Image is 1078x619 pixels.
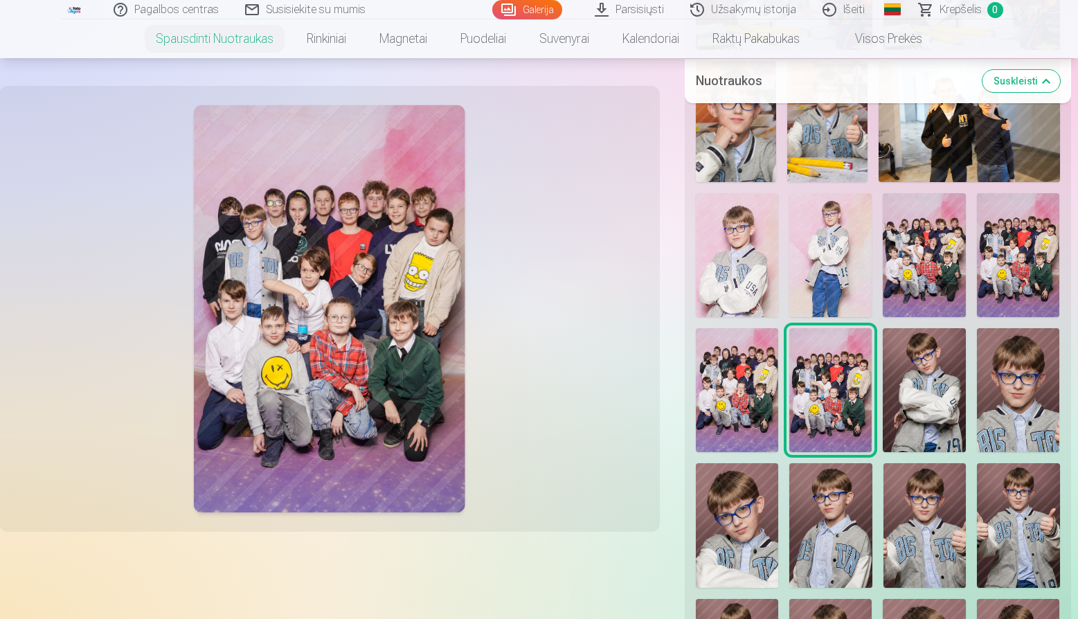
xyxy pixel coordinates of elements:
[982,69,1060,91] button: Suskleisti
[987,2,1003,18] span: 0
[940,1,982,18] span: Krepšelis
[696,19,816,58] a: Raktų pakabukas
[444,19,523,58] a: Puodeliai
[606,19,696,58] a: Kalendoriai
[696,71,971,90] h5: Nuotraukos
[290,19,363,58] a: Rinkiniai
[67,6,82,14] img: /fa5
[363,19,444,58] a: Magnetai
[523,19,606,58] a: Suvenyrai
[816,19,939,58] a: Visos prekės
[139,19,290,58] a: Spausdinti nuotraukas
